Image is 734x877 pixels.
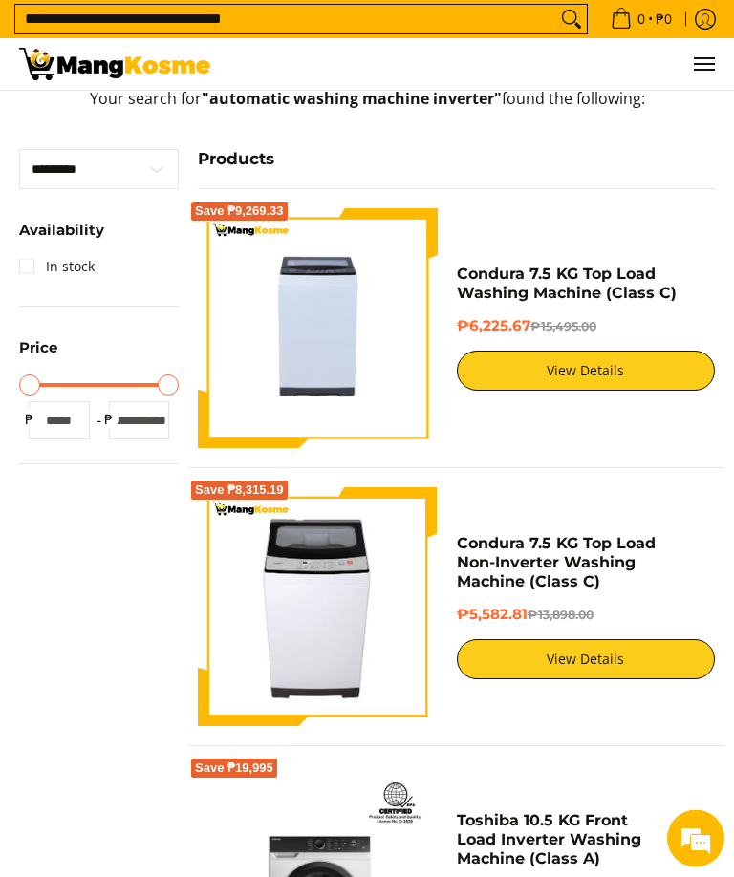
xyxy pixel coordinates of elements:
a: Condura 7.5 KG Top Load Washing Machine (Class C) [457,266,677,303]
h6: ₱5,582.81 [457,607,716,626]
div: Chat with us now [99,107,321,132]
summary: Open [19,224,104,252]
span: • [605,9,678,30]
span: ₱ [19,411,38,430]
span: Price [19,341,57,355]
textarea: Type your message and hit 'Enter' [10,522,364,588]
del: ₱15,495.00 [530,320,596,334]
a: View Details [457,640,716,680]
strong: "automatic washing machine inverter" [202,89,502,110]
img: condura-7.5kg-topload-non-inverter-washing-machine-class-c-full-view-mang-kosme [205,488,430,728]
p: Your search for found the following: [19,88,715,131]
h4: Products [198,150,715,170]
img: Search: 20 results found for &quot;automatic washing machine inverter&quot; | Mang Kosme [19,48,210,80]
a: Toshiba 10.5 KG Front Load Inverter Washing Machine (Class A) [457,812,641,868]
span: ₱0 [653,12,675,26]
img: condura-7.5kg-topload-non-inverter-washing-machine-class-c-full-view-mang-kosme [198,209,438,449]
span: Save ₱9,269.33 [195,206,284,218]
span: 0 [635,12,648,26]
del: ₱13,898.00 [528,609,594,623]
a: View Details [457,352,716,392]
div: Minimize live chat window [313,10,359,55]
span: Save ₱19,995 [195,763,273,775]
span: We're online! [111,241,264,434]
span: ₱ [99,411,119,430]
button: Search [556,5,587,33]
h6: ₱6,225.67 [457,318,716,337]
button: Menu [692,38,715,90]
a: Condura 7.5 KG Top Load Non-Inverter Washing Machine (Class C) [457,535,656,591]
summary: Open [19,341,57,370]
a: In stock [19,252,95,283]
span: Save ₱8,315.19 [195,485,284,497]
nav: Main Menu [229,38,715,90]
span: Availability [19,224,104,238]
ul: Customer Navigation [229,38,715,90]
